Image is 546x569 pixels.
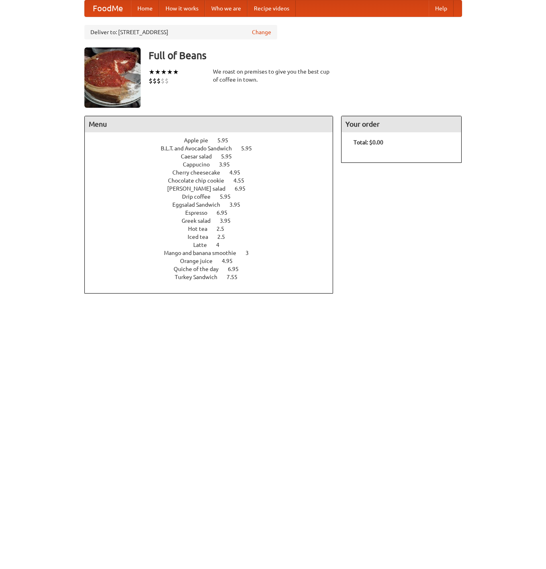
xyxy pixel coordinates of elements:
span: [PERSON_NAME] salad [167,185,233,192]
a: Caesar salad 5.95 [181,153,247,160]
span: Apple pie [184,137,216,144]
a: Change [252,28,271,36]
div: We roast on premises to give you the best cup of coffee in town. [213,68,333,84]
span: 5.95 [220,193,239,200]
a: Cherry cheesecake 4.95 [172,169,255,176]
a: [PERSON_NAME] salad 6.95 [167,185,260,192]
span: Mango and banana smoothie [164,250,244,256]
a: Drip coffee 5.95 [182,193,245,200]
span: 2.5 [217,234,233,240]
a: Mango and banana smoothie 3 [164,250,264,256]
span: 6.95 [217,210,235,216]
span: 5.95 [217,137,236,144]
a: Eggsalad Sandwich 3.95 [172,201,255,208]
span: 2.5 [217,226,232,232]
li: $ [149,76,153,85]
a: Latte 4 [193,242,234,248]
a: Who we are [205,0,247,16]
li: $ [161,76,165,85]
span: Turkey Sandwich [175,274,225,280]
h4: Menu [85,116,333,132]
span: 6.95 [228,266,247,272]
span: Quiche of the day [174,266,227,272]
img: angular.jpg [84,47,141,108]
span: 4 [216,242,227,248]
span: 4.95 [222,258,241,264]
a: Home [131,0,159,16]
span: Chocolate chip cookie [168,177,232,184]
span: 5.95 [241,145,260,152]
li: ★ [149,68,155,76]
span: Caesar salad [181,153,220,160]
li: $ [157,76,161,85]
a: Espresso 6.95 [185,210,242,216]
li: ★ [155,68,161,76]
a: Chocolate chip cookie 4.55 [168,177,259,184]
span: 3.95 [229,201,248,208]
a: How it works [159,0,205,16]
a: Orange juice 4.95 [180,258,247,264]
span: Espresso [185,210,215,216]
span: Cappucino [183,161,218,168]
div: Deliver to: [STREET_ADDRESS] [84,25,277,39]
span: Iced tea [188,234,216,240]
span: 3.95 [219,161,238,168]
a: Greek salad 3.95 [182,218,245,224]
a: Recipe videos [247,0,296,16]
span: Latte [193,242,215,248]
span: 5.95 [221,153,240,160]
span: 7.55 [227,274,245,280]
span: 4.95 [229,169,248,176]
a: FoodMe [85,0,131,16]
span: B.L.T. and Avocado Sandwich [161,145,240,152]
span: Orange juice [180,258,221,264]
span: 3 [245,250,257,256]
span: 4.55 [233,177,252,184]
h4: Your order [342,116,461,132]
li: $ [165,76,169,85]
a: Help [429,0,454,16]
span: Greek salad [182,218,219,224]
li: ★ [167,68,173,76]
a: Turkey Sandwich 7.55 [175,274,252,280]
h3: Full of Beans [149,47,462,64]
li: $ [153,76,157,85]
span: Hot tea [188,226,215,232]
b: Total: $0.00 [354,139,383,146]
a: Apple pie 5.95 [184,137,243,144]
a: Quiche of the day 6.95 [174,266,254,272]
li: ★ [173,68,179,76]
span: 6.95 [235,185,254,192]
li: ★ [161,68,167,76]
a: Hot tea 2.5 [188,226,239,232]
span: Eggsalad Sandwich [172,201,228,208]
span: Cherry cheesecake [172,169,228,176]
span: Drip coffee [182,193,219,200]
a: Cappucino 3.95 [183,161,245,168]
span: 3.95 [220,218,239,224]
a: Iced tea 2.5 [188,234,240,240]
a: B.L.T. and Avocado Sandwich 5.95 [161,145,267,152]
